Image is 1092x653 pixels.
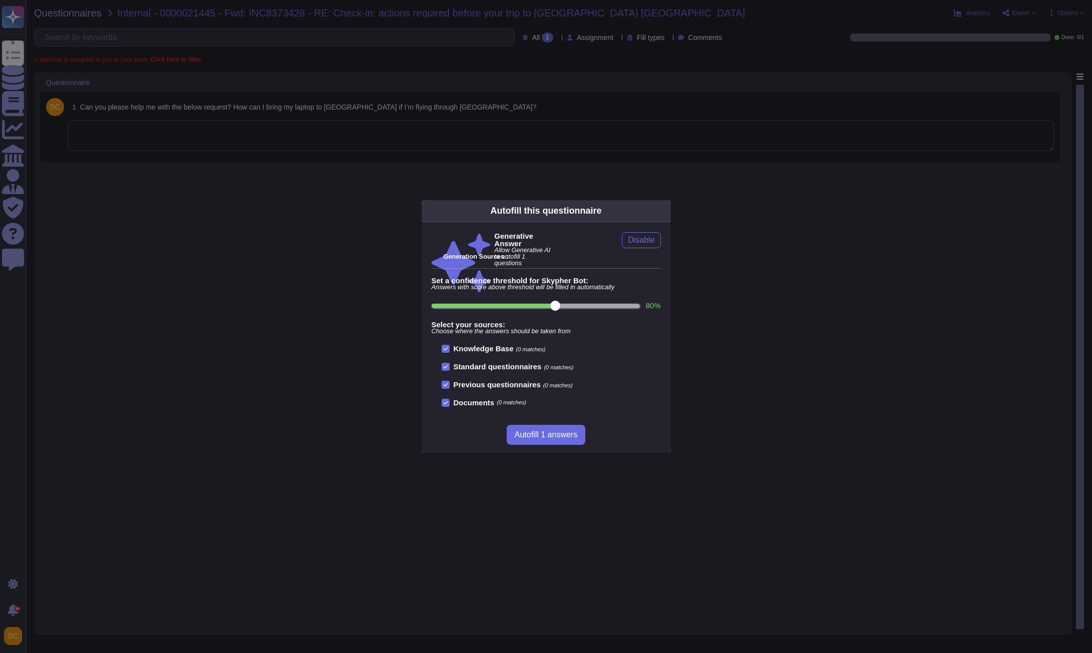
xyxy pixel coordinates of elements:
b: Set a confidence threshold for Skypher Bot: [432,277,661,284]
b: Generation Sources : [444,253,508,260]
b: Standard questionnaires [454,362,542,371]
span: (0 matches) [516,346,546,352]
button: Disable [622,232,660,248]
span: Autofill 1 answers [515,431,577,439]
b: Select your sources: [432,321,661,328]
span: (0 matches) [543,382,573,388]
span: Disable [628,236,654,244]
b: Knowledge Base [454,344,514,353]
button: Autofill 1 answers [507,425,585,445]
b: Documents [454,399,495,406]
div: Autofill this questionnaire [490,204,601,218]
span: Answers with score above threshold will be filled in automatically [432,284,661,291]
span: (0 matches) [497,400,526,405]
span: (0 matches) [544,364,573,370]
span: Allow Generative AI to autofill 1 questions [494,247,553,266]
span: Choose where the answers should be taken from [432,328,661,335]
b: Previous questionnaires [454,380,541,389]
b: Generative Answer [494,232,553,247]
label: 80 % [645,302,660,309]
